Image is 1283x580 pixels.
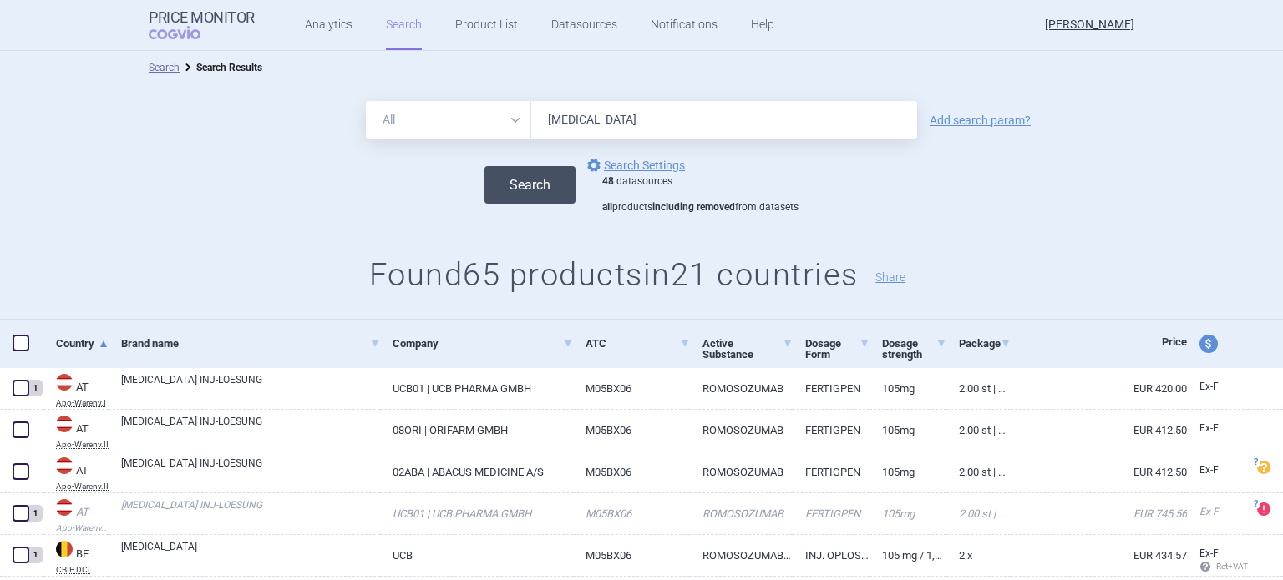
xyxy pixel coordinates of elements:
[180,59,262,76] li: Search Results
[1162,335,1187,348] span: Price
[121,456,380,486] a: [MEDICAL_DATA] INJ-LOESUNG
[702,323,793,375] a: Active Substance
[870,368,946,409] a: 105MG
[602,201,612,213] strong: all
[56,541,73,557] img: Belgium
[56,416,73,432] img: Austria
[1199,422,1219,434] span: Ex-factory price
[882,323,946,375] a: Dosage strength
[56,499,73,516] img: Austria
[1187,416,1249,441] a: Ex-F
[1187,458,1249,483] a: Ex-F
[1187,542,1249,580] a: Ex-F Ret+VAT calc
[946,535,1011,576] a: 2 x
[121,497,380,527] a: [MEDICAL_DATA] INJ-LOESUNG
[56,482,109,491] abbr: Apo-Warenv.II — Apothekerverlag Warenverzeichnis. Online database developed by the Österreichisch...
[690,535,793,576] a: ROMOSOZUMAB INJECTIE 105 MG / 1,17 ML
[870,535,946,576] a: 105 mg / 1,17 ml
[602,175,799,214] div: datasources products from datasets
[946,368,1011,409] a: 2.00 ST | Stück
[43,414,109,449] a: ATATApo-Warenv.II
[1199,381,1219,392] span: Ex-factory price
[573,493,691,534] a: M05BX06
[1199,506,1219,517] span: Ex-factory price
[652,201,735,213] strong: including removed
[1011,410,1187,451] a: EUR 412.50
[1011,368,1187,409] a: EUR 420.00
[1199,562,1264,571] span: Ret+VAT calc
[793,410,870,451] a: FERTIGPEN
[121,323,380,364] a: Brand name
[1187,375,1249,400] a: Ex-F
[484,166,576,204] button: Search
[28,547,43,563] div: 1
[1011,451,1187,492] a: EUR 412.50
[690,410,793,451] a: ROMOSOZUMAB
[196,62,262,73] strong: Search Results
[1250,457,1260,467] span: ?
[690,493,793,534] a: ROMOSOZUMAB
[43,456,109,491] a: ATATApo-Warenv.II
[380,535,572,576] a: UCB
[690,368,793,409] a: ROMOSOZUMAB
[875,271,905,283] button: Share
[380,410,572,451] a: 08ORI | ORIFARM GMBH
[56,323,109,364] a: Country
[1257,461,1277,474] a: ?
[793,535,870,576] a: INJ. OPLOSS. S.C. [VOORGEV. PEN]
[793,493,870,534] a: FERTIGPEN
[870,410,946,451] a: 105MG
[959,323,1011,364] a: Package
[1011,535,1187,576] a: EUR 434.57
[56,524,109,532] abbr: Apo-Warenv.III — Apothekerverlag Warenverzeichnis. Online database developed by the Österreichisc...
[43,497,109,532] a: ATATApo-Warenv.III
[573,535,691,576] a: M05BX06
[121,372,380,402] a: [MEDICAL_DATA] INJ-LOESUNG
[946,451,1011,492] a: 2.00 ST | Stück
[870,451,946,492] a: 105MG
[56,457,73,474] img: Austria
[149,59,180,76] li: Search
[584,155,685,175] a: Search Settings
[870,493,946,534] a: 105MG
[28,505,43,522] div: 1
[586,323,691,364] a: ATC
[121,539,380,569] a: [MEDICAL_DATA]
[149,9,255,41] a: Price MonitorCOGVIO
[28,380,43,396] div: 1
[946,410,1011,451] a: 2.00 ST | Stück
[393,323,572,364] a: Company
[149,26,224,39] span: COGVIO
[930,114,1031,126] a: Add search param?
[805,323,870,375] a: Dosage Form
[56,566,109,574] abbr: CBIP DCI — Belgian Center for Pharmacotherapeutic Information (CBIP)
[1199,547,1219,559] span: Ex-factory price
[121,414,380,444] a: [MEDICAL_DATA] INJ-LOESUNG
[1257,502,1277,516] a: ?
[380,368,572,409] a: UCB01 | UCB PHARMA GMBH
[573,451,691,492] a: M05BX06
[1199,464,1219,476] span: Ex-factory price
[573,368,691,409] a: M05BX06
[380,493,572,534] a: UCB01 | UCB PHARMA GMBH
[56,399,109,407] abbr: Apo-Warenv.I — Apothekerverlag Warenverzeichnis. Online database developed by the Österreichische...
[1250,499,1260,509] span: ?
[1187,500,1249,525] a: Ex-F
[690,451,793,492] a: ROMOSOZUMAB
[793,368,870,409] a: FERTIGPEN
[946,493,1011,534] a: 2.00 ST | Stück
[602,175,614,187] strong: 48
[56,441,109,449] abbr: Apo-Warenv.II — Apothekerverlag Warenverzeichnis. Online database developed by the Österreichisch...
[149,9,255,26] strong: Price Monitor
[793,451,870,492] a: FERTIGPEN
[573,410,691,451] a: M05BX06
[43,539,109,574] a: BEBECBIP DCI
[380,451,572,492] a: 02ABA | ABACUS MEDICINE A/S
[1011,493,1187,534] a: EUR 745.56
[56,374,73,391] img: Austria
[149,62,180,73] a: Search
[43,372,109,407] a: ATATApo-Warenv.I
